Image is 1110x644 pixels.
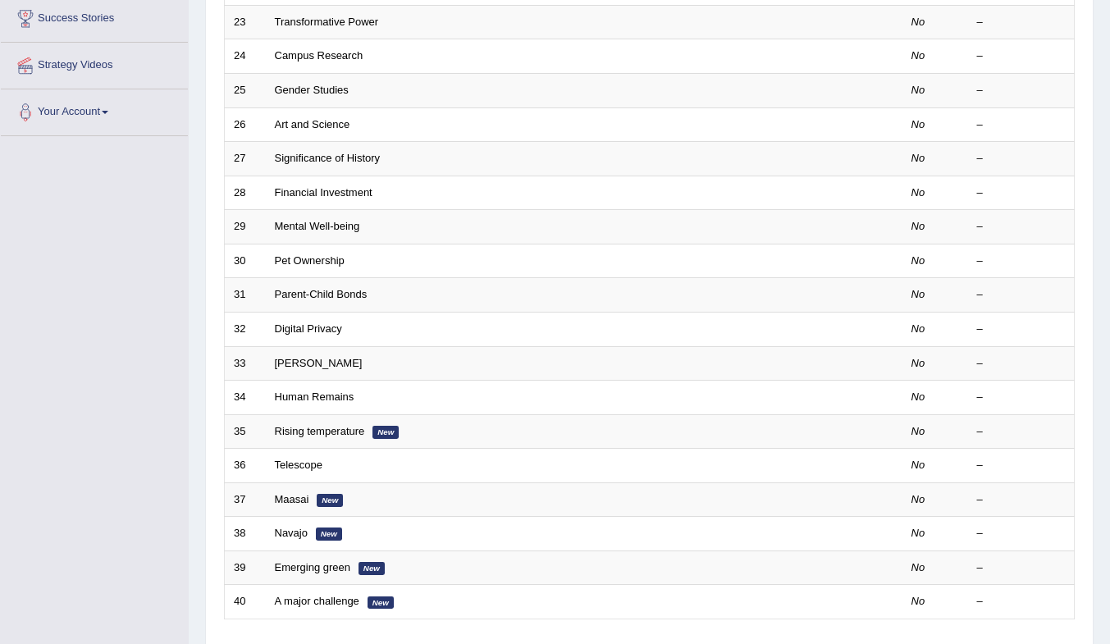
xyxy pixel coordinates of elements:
[911,357,925,369] em: No
[977,526,1066,541] div: –
[977,492,1066,508] div: –
[275,49,363,62] a: Campus Research
[977,253,1066,269] div: –
[275,425,365,437] a: Rising temperature
[225,517,266,551] td: 38
[275,84,349,96] a: Gender Studies
[225,210,266,244] td: 29
[911,186,925,199] em: No
[977,48,1066,64] div: –
[911,459,925,471] em: No
[275,118,350,130] a: Art and Science
[1,89,188,130] a: Your Account
[1,43,188,84] a: Strategy Videos
[225,176,266,210] td: 28
[911,16,925,28] em: No
[977,151,1066,167] div: –
[275,288,368,300] a: Parent-Child Bonds
[977,356,1066,372] div: –
[368,596,394,610] em: New
[911,254,925,267] em: No
[977,560,1066,576] div: –
[225,414,266,449] td: 35
[911,561,925,573] em: No
[225,278,266,313] td: 31
[275,254,345,267] a: Pet Ownership
[275,459,323,471] a: Telescope
[911,391,925,403] em: No
[911,493,925,505] em: No
[275,16,379,28] a: Transformative Power
[225,74,266,108] td: 25
[225,381,266,415] td: 34
[225,346,266,381] td: 33
[359,562,385,575] em: New
[911,84,925,96] em: No
[225,482,266,517] td: 37
[977,15,1066,30] div: –
[275,357,363,369] a: [PERSON_NAME]
[911,322,925,335] em: No
[911,527,925,539] em: No
[275,186,372,199] a: Financial Investment
[316,528,342,541] em: New
[275,220,360,232] a: Mental Well-being
[275,152,381,164] a: Significance of History
[225,550,266,585] td: 39
[275,493,309,505] a: Maasai
[977,287,1066,303] div: –
[911,118,925,130] em: No
[275,391,354,403] a: Human Remains
[977,594,1066,610] div: –
[977,83,1066,98] div: –
[275,527,308,539] a: Navajo
[977,117,1066,133] div: –
[317,494,343,507] em: New
[977,458,1066,473] div: –
[977,424,1066,440] div: –
[911,220,925,232] em: No
[225,585,266,619] td: 40
[911,425,925,437] em: No
[225,312,266,346] td: 32
[225,449,266,483] td: 36
[225,244,266,278] td: 30
[275,561,351,573] a: Emerging green
[225,142,266,176] td: 27
[275,322,342,335] a: Digital Privacy
[225,39,266,74] td: 24
[911,288,925,300] em: No
[372,426,399,439] em: New
[977,322,1066,337] div: –
[977,185,1066,201] div: –
[977,219,1066,235] div: –
[977,390,1066,405] div: –
[225,107,266,142] td: 26
[911,595,925,607] em: No
[911,49,925,62] em: No
[275,595,359,607] a: A major challenge
[911,152,925,164] em: No
[225,5,266,39] td: 23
